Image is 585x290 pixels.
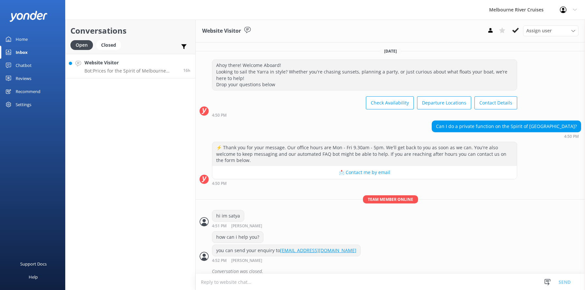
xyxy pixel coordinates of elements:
a: Closed [96,41,124,48]
h3: Website Visitor [202,27,241,35]
div: 04:52pm 18-Aug-2025 (UTC +10:00) Australia/Sydney [212,258,361,263]
div: Inbox [16,46,28,59]
img: yonder-white-logo.png [10,11,47,22]
div: how can i help you? [212,232,263,243]
a: Open [70,41,96,48]
strong: 4:51 PM [212,224,227,228]
strong: 4:50 PM [564,135,579,138]
strong: 4:50 PM [212,113,227,117]
span: Team member online [363,195,418,203]
div: Support Docs [20,257,47,270]
h2: Conversations [70,24,190,37]
div: 04:50pm 18-Aug-2025 (UTC +10:00) Australia/Sydney [212,181,517,185]
div: ⚡ Thank you for your message. Our office hours are Mon - Fri 9.30am - 5pm. We'll get back to you ... [212,142,517,166]
button: Check Availability [366,96,414,109]
div: Help [29,270,38,283]
div: Closed [96,40,121,50]
div: Open [70,40,93,50]
div: Home [16,33,28,46]
span: Assign user [526,27,552,34]
span: [PERSON_NAME] [231,259,262,263]
button: Contact Details [474,96,517,109]
span: [PERSON_NAME] [231,224,262,228]
div: hi im satya [212,210,244,221]
div: Assign User [523,25,578,36]
span: 04:54pm 18-Aug-2025 (UTC +10:00) Australia/Sydney [183,68,190,73]
div: Conversation was closed. [212,266,581,277]
div: Reviews [16,72,31,85]
strong: 4:50 PM [212,182,227,185]
div: Ahoy there! Welcome Aboard! Looking to sail the Yarra in style? Whether you're chasing sunsets, p... [212,60,517,90]
button: 📩 Contact me by email [212,166,517,179]
span: [DATE] [380,48,401,54]
div: 04:50pm 18-Aug-2025 (UTC +10:00) Australia/Sydney [212,113,517,117]
div: Recommend [16,85,40,98]
p: Bot: Prices for the Spirit of Melbourne Dinner Cruise start from $195 for adults, $120 for teens ... [84,68,178,74]
div: 2025-08-18T06:53:10.679 [200,266,581,277]
a: [EMAIL_ADDRESS][DOMAIN_NAME] [280,247,356,253]
div: 04:51pm 18-Aug-2025 (UTC +10:00) Australia/Sydney [212,223,283,228]
a: Website VisitorBot:Prices for the Spirit of Melbourne Dinner Cruise start from $195 for adults, $... [66,54,195,78]
h4: Website Visitor [84,59,178,66]
strong: 4:52 PM [212,259,227,263]
div: Settings [16,98,31,111]
button: Departure Locations [417,96,471,109]
div: Chatbot [16,59,32,72]
div: 04:50pm 18-Aug-2025 (UTC +10:00) Australia/Sydney [432,134,581,138]
div: Can I do a private function on the Spirit of [GEOGRAPHIC_DATA]? [432,121,581,132]
div: you can send your enquiry to [212,245,360,256]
